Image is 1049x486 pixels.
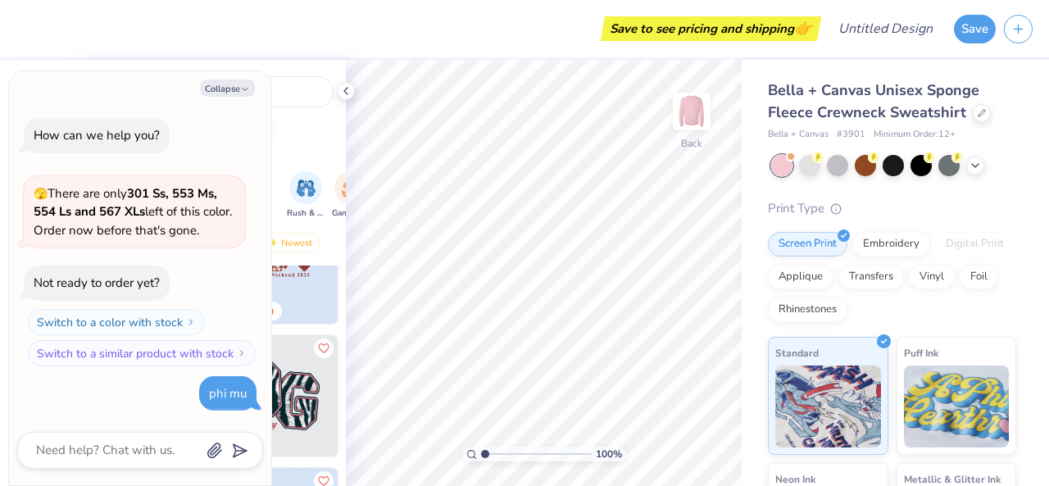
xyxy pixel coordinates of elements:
[257,233,320,252] div: Newest
[200,79,255,97] button: Collapse
[935,232,1015,257] div: Digital Print
[768,128,829,142] span: Bella + Canvas
[768,298,847,322] div: Rhinestones
[852,232,930,257] div: Embroidery
[237,348,247,358] img: Switch to a similar product with stock
[596,447,622,461] span: 100 %
[794,18,812,38] span: 👉
[768,199,1016,218] div: Print Type
[332,207,370,220] span: Game Day
[287,171,325,220] div: filter for Rush & Bid
[874,128,956,142] span: Minimum Order: 12 +
[297,179,316,198] img: Rush & Bid Image
[34,275,160,291] div: Not ready to order yet?
[209,385,247,402] div: phi mu
[287,207,325,220] span: Rush & Bid
[287,171,325,220] button: filter button
[332,171,370,220] div: filter for Game Day
[837,128,865,142] span: # 3901
[825,12,946,45] input: Untitled Design
[217,335,338,456] img: d01ea695-98ca-4c39-8ecf-2d47b62f41a2
[775,344,819,361] span: Standard
[768,265,833,289] div: Applique
[186,317,196,327] img: Switch to a color with stock
[775,366,881,447] img: Standard
[34,185,232,238] span: There are only left of this color. Order now before that's gone.
[904,366,1010,447] img: Puff Ink
[314,338,334,358] button: Like
[960,265,998,289] div: Foil
[675,95,708,128] img: Back
[681,136,702,151] div: Back
[28,340,256,366] button: Switch to a similar product with stock
[342,179,361,198] img: Game Day Image
[909,265,955,289] div: Vinyl
[34,127,160,143] div: How can we help you?
[768,232,847,257] div: Screen Print
[332,171,370,220] button: filter button
[768,80,979,122] span: Bella + Canvas Unisex Sponge Fleece Crewneck Sweatshirt
[838,265,904,289] div: Transfers
[28,309,205,335] button: Switch to a color with stock
[605,16,817,41] div: Save to see pricing and shipping
[954,15,996,43] button: Save
[34,186,48,202] span: 🫣
[338,335,459,456] img: a5366efd-728c-45f0-8131-a3c4e08f36b1
[904,344,938,361] span: Puff Ink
